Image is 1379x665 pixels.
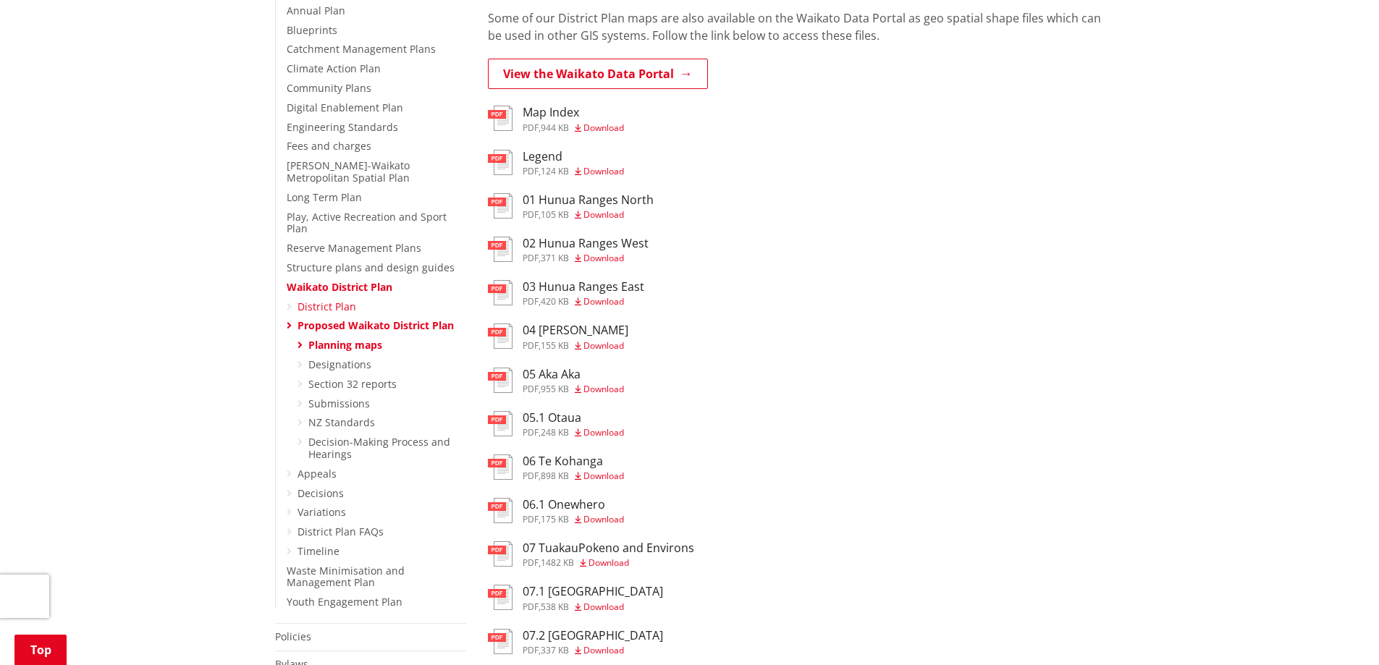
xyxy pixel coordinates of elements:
[541,601,569,613] span: 538 KB
[523,470,539,482] span: pdf
[523,454,624,468] h3: 06 Te Kohanga
[287,595,402,609] a: Youth Engagement Plan
[488,454,624,480] a: 06 Te Kohanga pdf,898 KB Download
[583,295,624,308] span: Download
[488,193,654,219] a: 01 Hunua Ranges North pdf,105 KB Download
[583,208,624,221] span: Download
[488,498,513,523] img: document-pdf.svg
[523,646,663,655] div: ,
[523,237,649,250] h3: 02 Hunua Ranges West
[541,252,569,264] span: 371 KB
[287,261,455,274] a: Structure plans and design guides
[523,428,624,437] div: ,
[541,295,569,308] span: 420 KB
[541,513,569,525] span: 175 KB
[583,339,624,352] span: Download
[523,426,539,439] span: pdf
[523,368,624,381] h3: 05 Aka Aka
[583,513,624,525] span: Download
[488,106,513,131] img: document-pdf.svg
[488,237,513,262] img: document-pdf.svg
[523,208,539,221] span: pdf
[523,252,539,264] span: pdf
[287,139,371,153] a: Fees and charges
[541,470,569,482] span: 898 KB
[541,165,569,177] span: 124 KB
[523,280,644,294] h3: 03 Hunua Ranges East
[523,295,539,308] span: pdf
[488,106,624,132] a: Map Index pdf,944 KB Download
[298,318,454,332] a: Proposed Waikato District Plan
[298,486,344,500] a: Decisions
[541,426,569,439] span: 248 KB
[523,193,654,207] h3: 01 Hunua Ranges North
[287,241,421,255] a: Reserve Management Plans
[541,122,569,134] span: 944 KB
[589,556,629,569] span: Download
[488,150,513,175] img: document-pdf.svg
[523,122,539,134] span: pdf
[523,644,539,656] span: pdf
[488,280,644,306] a: 03 Hunua Ranges East pdf,420 KB Download
[287,190,362,204] a: Long Term Plan
[488,368,513,393] img: document-pdf.svg
[523,150,624,164] h3: Legend
[523,585,663,598] h3: 07.1 [GEOGRAPHIC_DATA]
[488,629,513,654] img: document-pdf.svg
[583,165,624,177] span: Download
[583,252,624,264] span: Download
[523,211,654,219] div: ,
[523,339,539,352] span: pdf
[583,470,624,482] span: Download
[308,435,450,461] a: Decision-Making Process and Hearings
[488,541,513,567] img: document-pdf.svg
[287,120,398,134] a: Engineering Standards
[541,383,569,395] span: 955 KB
[488,411,624,437] a: 05.1 Otaua pdf,248 KB Download
[541,644,569,656] span: 337 KB
[488,59,708,89] a: View the Waikato Data Portal
[523,342,628,350] div: ,
[523,472,624,480] div: ,
[583,644,624,656] span: Download
[308,397,370,410] a: Submissions
[488,454,513,480] img: document-pdf.svg
[287,210,447,236] a: Play, Active Recreation and Sport Plan
[488,498,624,524] a: 06.1 Onewhero pdf,175 KB Download
[488,237,649,263] a: 02 Hunua Ranges West pdf,371 KB Download
[287,101,403,114] a: Digital Enablement Plan
[523,601,539,613] span: pdf
[523,254,649,263] div: ,
[541,339,569,352] span: 155 KB
[523,106,624,119] h3: Map Index
[1312,604,1365,656] iframe: Messenger Launcher
[308,357,371,371] a: Designations
[541,208,569,221] span: 105 KB
[287,4,345,17] a: Annual Plan
[287,23,337,37] a: Blueprints
[488,629,663,655] a: 07.2 [GEOGRAPHIC_DATA] pdf,337 KB Download
[523,498,624,512] h3: 06.1 Onewhero
[488,585,513,610] img: document-pdf.svg
[523,385,624,394] div: ,
[541,556,574,569] span: 1482 KB
[488,280,513,305] img: document-pdf.svg
[523,165,539,177] span: pdf
[523,603,663,611] div: ,
[523,629,663,643] h3: 07.2 [GEOGRAPHIC_DATA]
[523,323,628,337] h3: 04 [PERSON_NAME]
[488,150,624,176] a: Legend pdf,124 KB Download
[488,9,1105,44] p: Some of our District Plan maps are also available on the Waikato Data Portal as geo spatial shape...
[298,467,337,480] a: Appeals
[298,300,356,313] a: District Plan
[287,564,405,590] a: Waste Minimisation and Management Plan
[488,541,694,567] a: 07 TuakauPokeno and Environs pdf,1482 KB Download
[523,411,624,425] h3: 05.1 Otaua
[488,323,513,349] img: document-pdf.svg
[523,541,694,555] h3: 07 TuakauPokeno and Environs
[14,635,67,665] a: Top
[298,544,340,558] a: Timeline
[488,368,624,394] a: 05 Aka Aka pdf,955 KB Download
[523,297,644,306] div: ,
[488,585,663,611] a: 07.1 [GEOGRAPHIC_DATA] pdf,538 KB Download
